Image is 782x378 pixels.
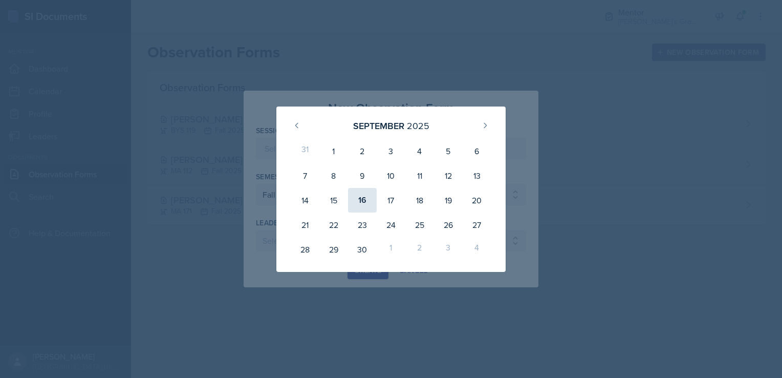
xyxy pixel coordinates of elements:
[377,213,405,237] div: 24
[405,188,434,213] div: 18
[463,139,491,163] div: 6
[463,163,491,188] div: 13
[319,139,348,163] div: 1
[348,188,377,213] div: 16
[319,213,348,237] div: 22
[353,119,404,133] div: September
[463,213,491,237] div: 27
[291,188,319,213] div: 14
[348,237,377,262] div: 30
[377,188,405,213] div: 17
[405,139,434,163] div: 4
[319,188,348,213] div: 15
[434,237,463,262] div: 3
[434,139,463,163] div: 5
[463,237,491,262] div: 4
[319,237,348,262] div: 29
[348,213,377,237] div: 23
[291,139,319,163] div: 31
[405,237,434,262] div: 2
[291,163,319,188] div: 7
[377,237,405,262] div: 1
[434,213,463,237] div: 26
[434,188,463,213] div: 19
[319,163,348,188] div: 8
[405,163,434,188] div: 11
[407,119,429,133] div: 2025
[434,163,463,188] div: 12
[348,163,377,188] div: 9
[291,237,319,262] div: 28
[291,213,319,237] div: 21
[463,188,491,213] div: 20
[405,213,434,237] div: 25
[377,163,405,188] div: 10
[348,139,377,163] div: 2
[377,139,405,163] div: 3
